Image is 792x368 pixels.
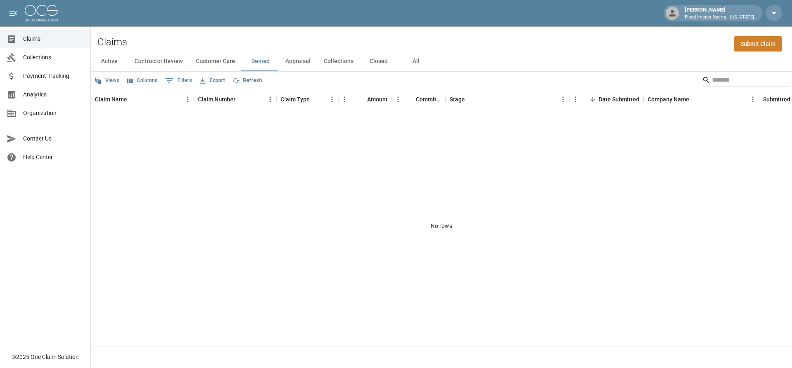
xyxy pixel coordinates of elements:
[95,88,127,111] div: Claim Name
[643,88,759,111] div: Company Name
[747,93,759,105] button: Menu
[181,93,194,105] button: Menu
[685,14,754,21] p: Flood Impact Xperts - [US_STATE]
[569,88,643,111] div: Date Submitted
[392,93,404,105] button: Menu
[230,74,264,87] button: Refresh
[317,52,360,71] button: Collections
[91,52,792,71] div: dynamic tabs
[23,109,84,117] span: Organization
[587,94,599,105] button: Sort
[326,93,338,105] button: Menu
[25,5,58,21] img: ocs-logo-white-transparent.png
[12,353,79,361] div: © 2025 One Claim Solution
[125,74,160,87] button: Select columns
[279,52,317,71] button: Appraisal
[23,53,84,62] span: Collections
[416,88,441,111] div: Committed Amount
[465,94,476,105] button: Sort
[599,88,639,111] div: Date Submitted
[681,6,757,21] div: [PERSON_NAME]
[23,35,84,43] span: Claims
[5,5,21,21] button: open drawer
[445,88,569,111] div: Stage
[92,74,122,87] button: Views
[194,88,276,111] div: Claim Number
[280,88,310,111] div: Claim Type
[310,94,321,105] button: Sort
[91,52,128,71] button: Active
[91,88,194,111] div: Claim Name
[236,94,247,105] button: Sort
[242,52,279,71] button: Denied
[338,93,351,105] button: Menu
[264,93,276,105] button: Menu
[276,88,338,111] div: Claim Type
[392,88,445,111] div: Committed Amount
[367,88,388,111] div: Amount
[97,36,127,48] h2: Claims
[702,73,790,88] div: Search
[338,88,392,111] div: Amount
[397,52,434,71] button: All
[734,36,782,52] a: Submit Claim
[648,88,689,111] div: Company Name
[23,72,84,80] span: Payment Tracking
[189,52,242,71] button: Customer Care
[198,74,227,87] button: Export
[450,88,465,111] div: Stage
[127,94,139,105] button: Sort
[91,111,792,340] div: No rows
[356,94,367,105] button: Sort
[569,93,582,105] button: Menu
[23,90,84,99] span: Analytics
[689,94,701,105] button: Sort
[404,94,416,105] button: Sort
[23,134,84,143] span: Contact Us
[128,52,189,71] button: Contractor Review
[360,52,397,71] button: Closed
[198,88,236,111] div: Claim Number
[163,74,194,87] button: Show filters
[23,153,84,162] span: Help Center
[557,93,569,105] button: Menu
